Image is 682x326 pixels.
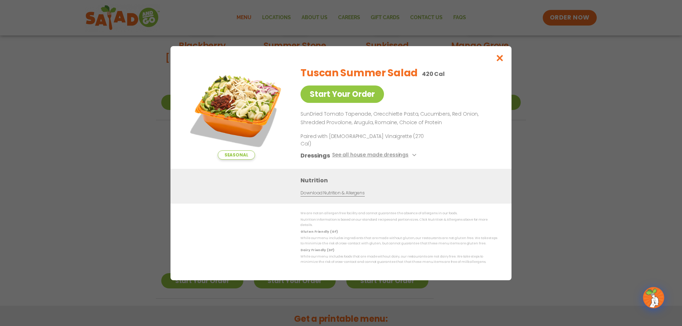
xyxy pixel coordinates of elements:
h3: Nutrition [301,176,501,184]
a: Start Your Order [301,85,384,103]
img: Featured product photo for Tuscan Summer Salad [186,60,286,160]
p: Nutrition information is based on our standard recipes and portion sizes. Click Nutrition & Aller... [301,217,497,228]
p: Paired with [DEMOGRAPHIC_DATA] Vinaigrette (270 Cal) [301,132,432,147]
h3: Dressings [301,151,330,160]
strong: Dairy Friendly (DF) [301,248,334,252]
strong: Gluten Friendly (GF) [301,229,337,233]
p: SunDried Tomato Tapenade, Orecchiette Pasta, Cucumbers, Red Onion, Shredded Provolone, Arugula, R... [301,110,494,127]
button: Close modal [488,46,511,70]
img: wpChatIcon [644,288,664,308]
button: See all house made dressings [332,151,418,160]
p: We are not an allergen free facility and cannot guarantee the absence of allergens in our foods. [301,211,497,216]
p: 420 Cal [422,70,445,78]
p: While our menu includes foods that are made without dairy, our restaurants are not dairy free. We... [301,254,497,265]
h2: Tuscan Summer Salad [301,66,418,81]
p: While our menu includes ingredients that are made without gluten, our restaurants are not gluten ... [301,236,497,247]
a: Download Nutrition & Allergens [301,189,364,196]
span: Seasonal [218,150,255,160]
